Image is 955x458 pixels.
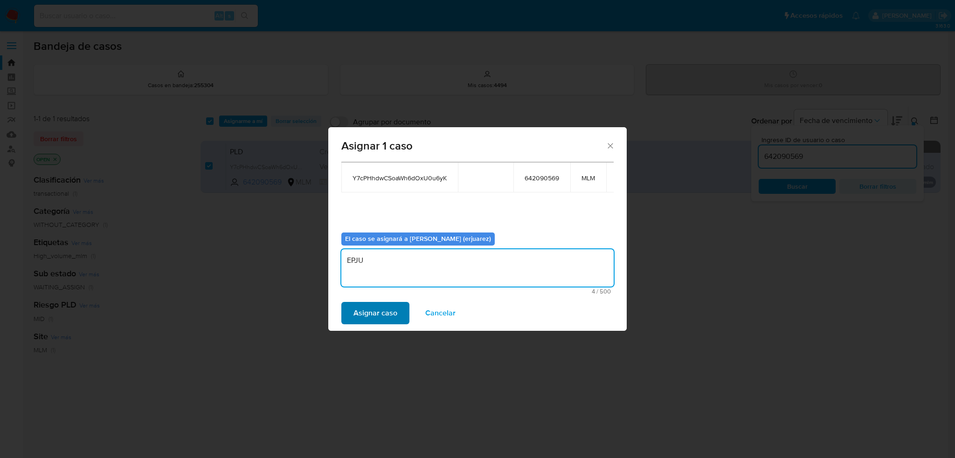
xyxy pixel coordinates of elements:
span: MLM [581,174,595,182]
span: Cancelar [425,303,456,323]
span: Y7cPHhdwCSoaWh6dOxU0u6yK [353,174,447,182]
textarea: EPJU [341,249,614,287]
b: El caso se asignará a [PERSON_NAME] (erjuarez) [345,234,491,243]
span: 642090569 [525,174,559,182]
span: Asignar 1 caso [341,140,606,151]
button: Cancelar [413,302,468,324]
button: Asignar caso [341,302,409,324]
span: Máximo 500 caracteres [344,288,611,294]
span: Asignar caso [353,303,397,323]
button: Cerrar ventana [606,141,614,150]
div: assign-modal [328,127,627,331]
